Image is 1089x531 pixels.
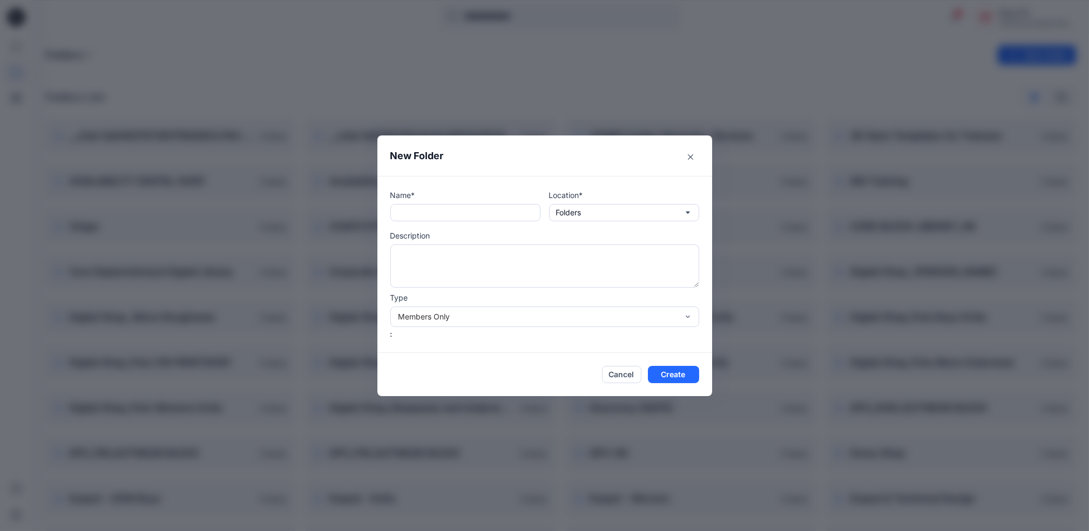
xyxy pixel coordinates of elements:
p: Description [390,230,699,241]
header: New Folder [377,135,712,176]
div: Members Only [398,311,678,322]
p: : [390,328,393,339]
p: Name* [390,189,540,201]
p: Location* [549,189,699,201]
button: Close [682,148,699,166]
button: Cancel [602,366,641,383]
button: Create [648,366,699,383]
p: Folders [556,207,581,219]
p: Type [390,292,699,303]
button: Folders [549,204,699,221]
